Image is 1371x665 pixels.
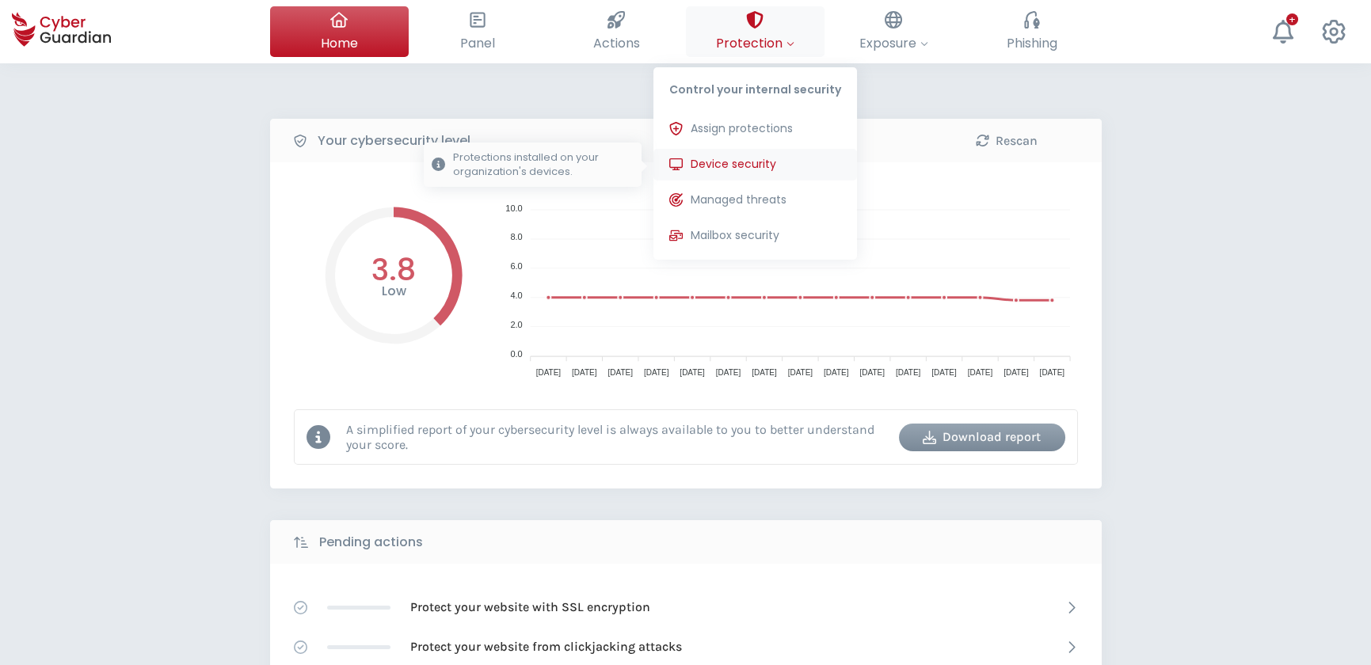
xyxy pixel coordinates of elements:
tspan: [DATE] [535,368,561,377]
span: Device security [691,156,776,173]
button: Assign protections [653,113,857,145]
span: Managed threats [691,192,786,208]
b: Pending actions [319,533,423,552]
tspan: [DATE] [967,368,992,377]
tspan: [DATE] [680,368,705,377]
span: Exposure [859,33,928,53]
p: Protect your website with SSL encryption [410,598,650,616]
button: Actions [547,6,686,57]
tspan: 2.0 [510,320,522,329]
tspan: [DATE] [931,368,957,377]
tspan: 6.0 [510,261,522,271]
p: A simplified report of your cybersecurity level is always available to you to better understand y... [346,422,887,452]
div: Download report [911,427,1053,446]
p: Protect your website from clickjacking attacks [410,638,682,655]
tspan: 0.0 [510,349,522,359]
button: Device securityProtections installed on your organization's devices. [653,149,857,180]
span: Panel [460,33,495,53]
button: Mailbox security [653,220,857,252]
button: Exposure [825,6,963,57]
tspan: [DATE] [752,368,777,377]
span: Assign protections [691,120,793,137]
tspan: [DATE] [607,368,633,377]
tspan: [DATE] [572,368,597,377]
div: Rescan [935,131,1078,150]
span: Home [321,33,358,53]
button: Panel [409,6,547,57]
tspan: [DATE] [859,368,885,377]
p: Protections installed on your organization's devices. [453,150,634,179]
div: + [1286,13,1298,25]
span: Protection [716,33,794,53]
tspan: [DATE] [824,368,849,377]
button: Phishing [963,6,1102,57]
button: Managed threats [653,184,857,216]
button: Download report [899,424,1065,451]
tspan: [DATE] [787,368,813,377]
tspan: 10.0 [505,203,522,213]
tspan: [DATE] [895,368,920,377]
p: Control your internal security [653,67,857,105]
tspan: 4.0 [510,291,522,300]
span: Phishing [1007,33,1057,53]
tspan: [DATE] [715,368,741,377]
tspan: 8.0 [510,232,522,241]
tspan: [DATE] [1039,368,1064,377]
b: Your cybersecurity level [318,131,470,150]
button: Home [270,6,409,57]
span: Mailbox security [691,227,779,244]
tspan: [DATE] [1003,368,1029,377]
button: ProtectionControl your internal securityAssign protectionsDevice securityProtections installed on... [686,6,825,57]
tspan: [DATE] [643,368,668,377]
button: Rescan [924,127,1090,154]
span: Actions [593,33,640,53]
